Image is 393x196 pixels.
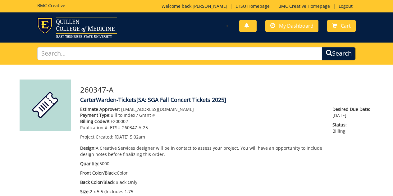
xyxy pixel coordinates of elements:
[332,106,373,112] span: Desired Due Date:
[80,86,374,94] h3: 260347-A
[37,3,65,8] h5: BMC Creative
[80,112,111,118] span: Payment Type:
[80,145,96,151] span: Design:
[20,80,71,131] img: Product featured image
[332,106,373,119] p: [DATE]
[80,161,99,166] span: Quantity:
[80,145,323,157] p: A Creative Services designer will be in contact to assess your project. You will have an opportun...
[80,189,90,194] span: Size:
[80,189,323,195] p: 2 x 5.5 (Includes 1.75
[80,170,323,176] p: Color
[110,125,148,130] span: ETSU-260347-A-25
[80,179,116,185] span: Back Color/Black:
[136,96,226,103] span: [SA: SGA Fall Concert Tickets 2025]
[115,134,145,140] span: [DATE] 5:02am
[193,3,227,9] a: [PERSON_NAME]
[80,125,109,130] span: Publication #:
[275,3,333,9] a: BMC Creative Homepage
[37,17,117,38] img: ETSU logo
[80,170,117,176] span: Front Color/Black:
[332,122,373,134] p: Billing
[80,112,323,118] p: Bill to Index / Grant #
[37,47,322,60] input: Search...
[327,20,356,32] a: Cart
[80,134,113,140] span: Project Created:
[80,118,323,125] p: E200002
[80,106,323,112] p: [EMAIL_ADDRESS][DOMAIN_NAME]
[162,3,356,9] p: Welcome back, ! | | |
[80,106,120,112] span: Estimate Approver:
[80,118,111,124] span: Billing Code/#:
[265,20,318,32] a: My Dashboard
[341,22,351,29] span: Cart
[80,179,323,185] p: Black Only
[332,122,373,128] span: Status:
[336,3,356,9] a: Logout
[80,161,323,167] p: 5000
[322,47,356,60] button: Search
[279,22,313,29] span: My Dashboard
[80,97,374,103] h4: CarterWarden-Tickets
[232,3,273,9] a: ETSU Homepage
